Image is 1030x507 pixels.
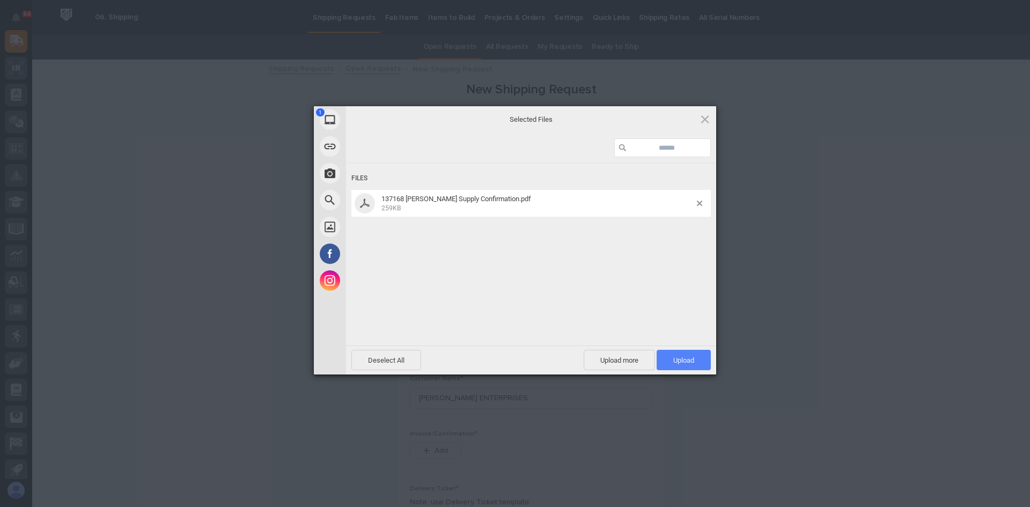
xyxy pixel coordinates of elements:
div: Link (URL) [314,133,443,160]
div: My Device [314,106,443,133]
span: 137168 Dillon Supply Confirmation.pdf [378,195,697,212]
span: Deselect All [351,350,421,370]
div: Unsplash [314,214,443,240]
span: Upload more [584,350,655,370]
span: Selected Files [424,114,638,124]
span: 1 [316,108,325,116]
div: Take Photo [314,160,443,187]
span: 137168 [PERSON_NAME] Supply Confirmation.pdf [381,195,531,203]
span: 259KB [381,204,401,212]
div: Web Search [314,187,443,214]
div: Instagram [314,267,443,294]
span: Upload [673,356,694,364]
span: Upload [657,350,711,370]
span: Click here or hit ESC to close picker [699,113,711,125]
div: Facebook [314,240,443,267]
div: Files [351,168,711,188]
